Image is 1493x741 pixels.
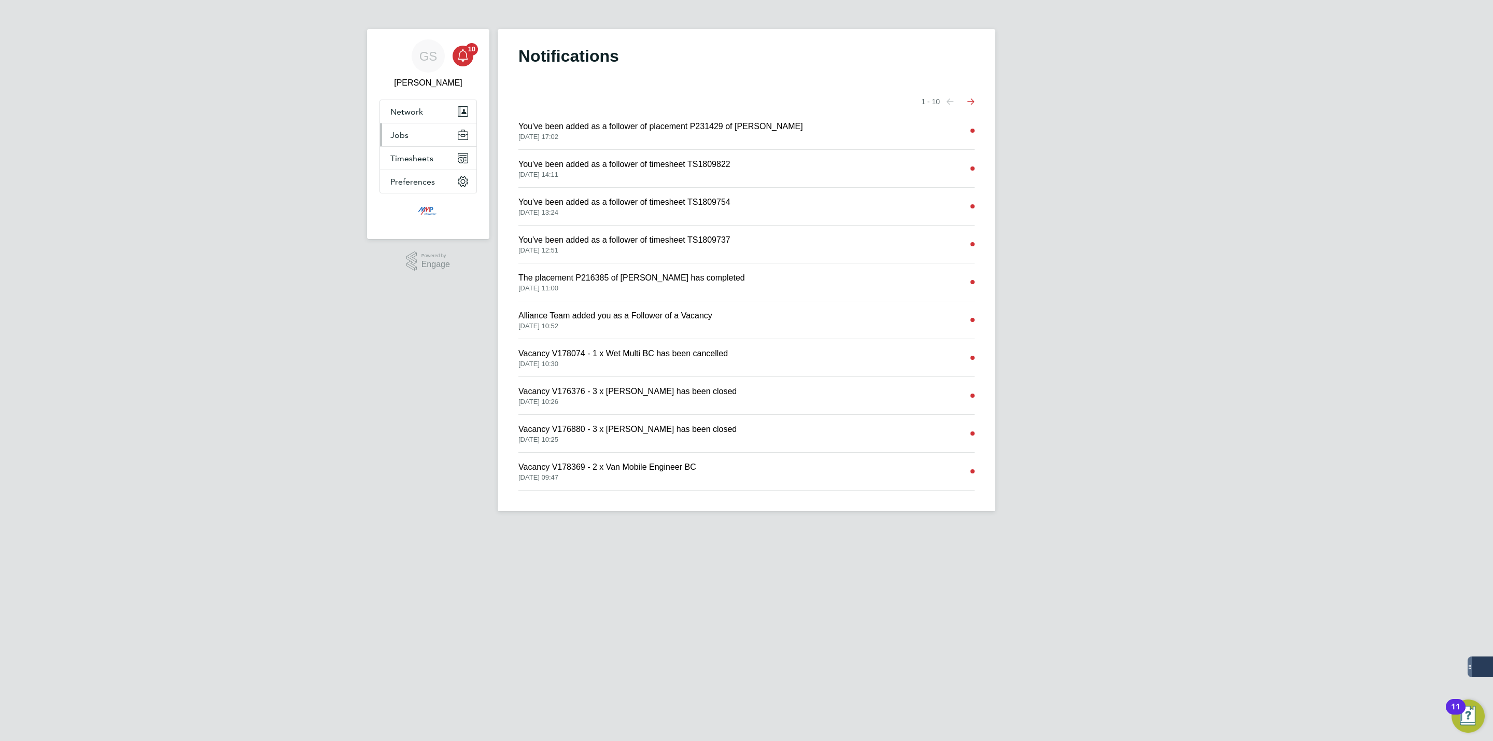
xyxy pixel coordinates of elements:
[518,284,745,292] span: [DATE] 11:00
[518,234,730,255] a: You've been added as a follower of timesheet TS1809737[DATE] 12:51
[406,251,450,271] a: Powered byEngage
[414,204,443,220] img: mmpconsultancy-logo-retina.png
[379,204,477,220] a: Go to home page
[518,473,696,482] span: [DATE] 09:47
[518,272,745,292] a: The placement P216385 of [PERSON_NAME] has completed[DATE] 11:00
[518,196,730,208] span: You've been added as a follower of timesheet TS1809754
[518,310,712,322] span: Alliance Team added you as a Follower of a Vacancy
[518,234,730,246] span: You've been added as a follower of timesheet TS1809737
[380,100,476,123] button: Network
[518,436,737,444] span: [DATE] 10:25
[1451,707,1460,720] div: 11
[390,177,435,187] span: Preferences
[379,77,477,89] span: George Stacey
[518,347,728,360] span: Vacancy V178074 - 1 x Wet Multi BC has been cancelled
[421,260,450,269] span: Engage
[390,107,423,117] span: Network
[419,49,438,63] span: GS
[921,96,940,107] span: 1 - 10
[518,272,745,284] span: The placement P216385 of [PERSON_NAME] has completed
[518,347,728,368] a: Vacancy V178074 - 1 x Wet Multi BC has been cancelled[DATE] 10:30
[518,158,730,171] span: You've been added as a follower of timesheet TS1809822
[518,46,975,66] h1: Notifications
[390,153,433,163] span: Timesheets
[518,208,730,217] span: [DATE] 13:24
[518,398,737,406] span: [DATE] 10:26
[518,120,803,133] span: You've been added as a follower of placement P231429 of [PERSON_NAME]
[518,133,803,141] span: [DATE] 17:02
[518,246,730,255] span: [DATE] 12:51
[1452,700,1485,733] button: Open Resource Center, 11 new notifications
[518,158,730,179] a: You've been added as a follower of timesheet TS1809822[DATE] 14:11
[453,39,473,73] a: 10
[518,385,737,398] span: Vacancy V176376 - 3 x [PERSON_NAME] has been closed
[518,322,712,330] span: [DATE] 10:52
[380,170,476,193] button: Preferences
[518,461,696,482] a: Vacancy V178369 - 2 x Van Mobile Engineer BC[DATE] 09:47
[518,385,737,406] a: Vacancy V176376 - 3 x [PERSON_NAME] has been closed[DATE] 10:26
[518,461,696,473] span: Vacancy V178369 - 2 x Van Mobile Engineer BC
[380,123,476,146] button: Jobs
[921,91,975,112] nav: Select page of notifications list
[518,423,737,444] a: Vacancy V176880 - 3 x [PERSON_NAME] has been closed[DATE] 10:25
[367,29,489,239] nav: Main navigation
[518,423,737,436] span: Vacancy V176880 - 3 x [PERSON_NAME] has been closed
[518,360,728,368] span: [DATE] 10:30
[518,120,803,141] a: You've been added as a follower of placement P231429 of [PERSON_NAME][DATE] 17:02
[380,147,476,170] button: Timesheets
[379,39,477,89] a: GS[PERSON_NAME]
[390,130,409,140] span: Jobs
[466,43,478,55] span: 10
[518,310,712,330] a: Alliance Team added you as a Follower of a Vacancy[DATE] 10:52
[518,171,730,179] span: [DATE] 14:11
[518,196,730,217] a: You've been added as a follower of timesheet TS1809754[DATE] 13:24
[421,251,450,260] span: Powered by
